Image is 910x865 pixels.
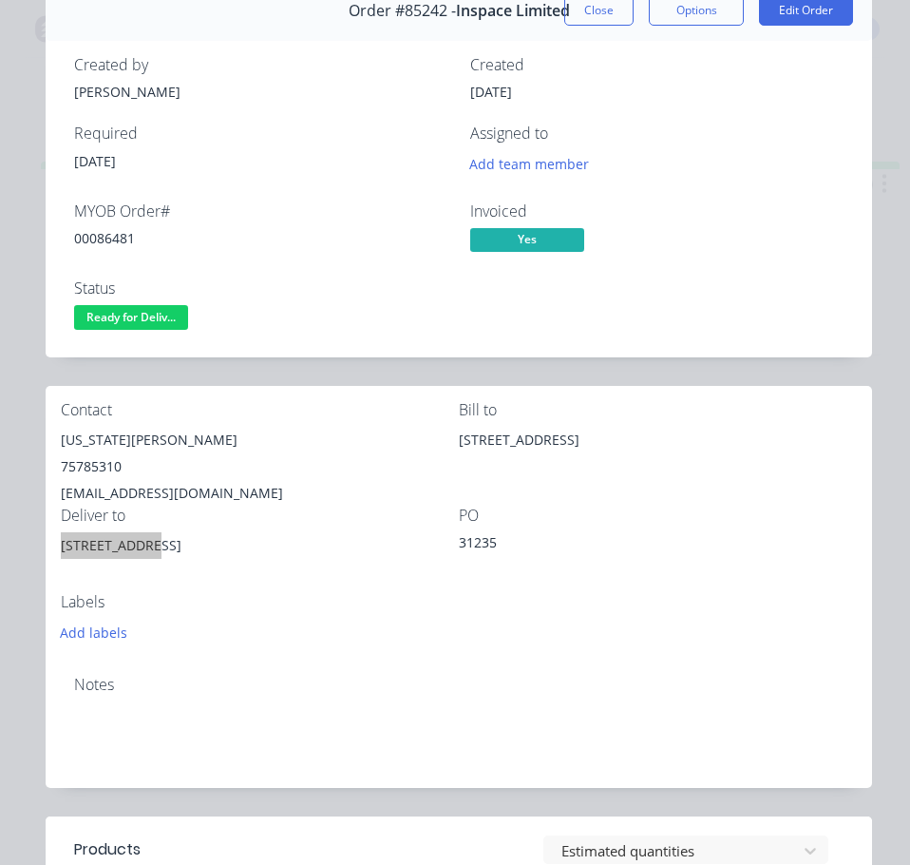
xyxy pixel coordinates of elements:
[74,56,447,74] div: Created by
[459,532,696,559] div: 31235
[74,279,447,298] div: Status
[74,305,188,334] button: Ready for Deliv...
[61,507,459,525] div: Deliver to
[460,151,599,177] button: Add team member
[74,838,141,861] div: Products
[459,507,857,525] div: PO
[349,2,456,20] span: Order #85242 -
[470,56,844,74] div: Created
[470,151,599,177] button: Add team member
[74,202,447,221] div: MYOB Order #
[74,82,447,102] div: [PERSON_NAME]
[74,305,188,329] span: Ready for Deliv...
[459,427,857,488] div: [STREET_ADDRESS]
[470,202,844,221] div: Invoiced
[470,83,512,101] span: [DATE]
[74,228,447,248] div: 00086481
[459,401,857,419] div: Bill to
[61,427,459,453] div: [US_STATE][PERSON_NAME]
[470,228,584,252] span: Yes
[74,676,844,694] div: Notes
[459,427,857,453] div: [STREET_ADDRESS]
[470,125,844,143] div: Assigned to
[61,593,459,611] div: Labels
[74,125,447,143] div: Required
[61,480,459,507] div: [EMAIL_ADDRESS][DOMAIN_NAME]
[61,427,459,507] div: [US_STATE][PERSON_NAME]75785310[EMAIL_ADDRESS][DOMAIN_NAME]
[61,532,459,559] div: [STREET_ADDRESS]
[456,2,570,20] span: Inspace Limited
[50,619,138,644] button: Add labels
[61,453,459,480] div: 75785310
[61,532,459,593] div: [STREET_ADDRESS]
[74,152,116,170] span: [DATE]
[61,401,459,419] div: Contact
